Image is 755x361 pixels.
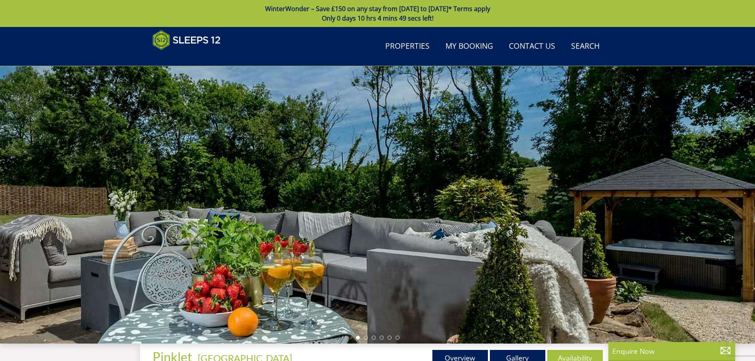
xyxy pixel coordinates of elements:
[506,38,558,55] a: Contact Us
[149,55,232,61] iframe: Customer reviews powered by Trustpilot
[382,38,433,55] a: Properties
[612,346,731,356] p: Enquire Now
[153,30,221,50] img: Sleeps 12
[568,38,603,55] a: Search
[442,38,496,55] a: My Booking
[322,14,434,23] span: Only 0 days 10 hrs 4 mins 49 secs left!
